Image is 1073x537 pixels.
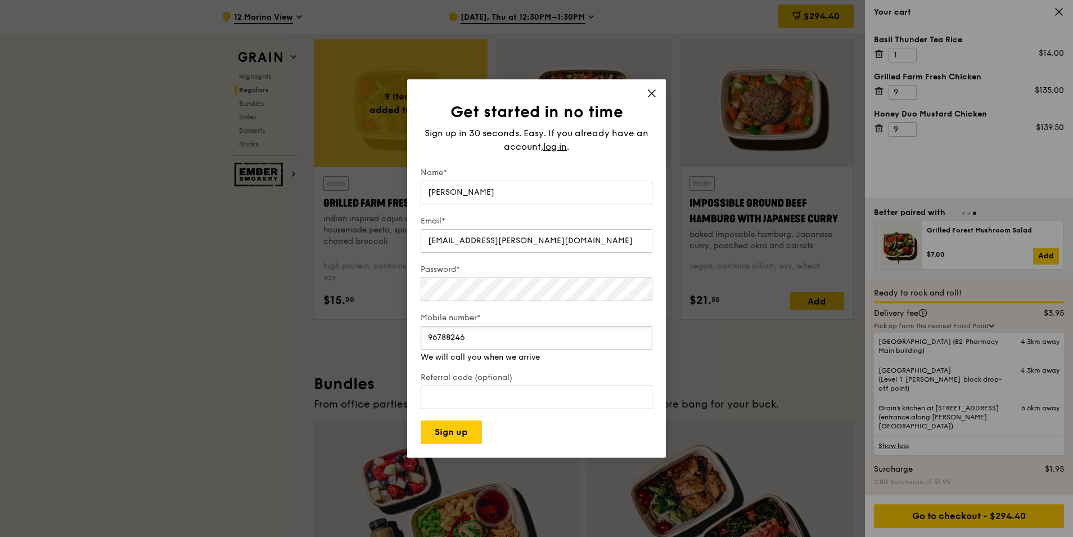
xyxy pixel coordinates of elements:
[421,312,652,324] label: Mobile number*
[543,140,567,154] span: log in
[567,141,569,152] span: .
[421,102,652,122] h1: Get started in no time
[421,264,652,275] label: Password*
[421,167,652,178] label: Name*
[421,372,652,383] label: Referral code (optional)
[421,352,652,363] div: We will call you when we arrive
[421,420,482,444] button: Sign up
[425,128,648,152] span: Sign up in 30 seconds. Easy. If you already have an account,
[421,216,652,227] label: Email*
